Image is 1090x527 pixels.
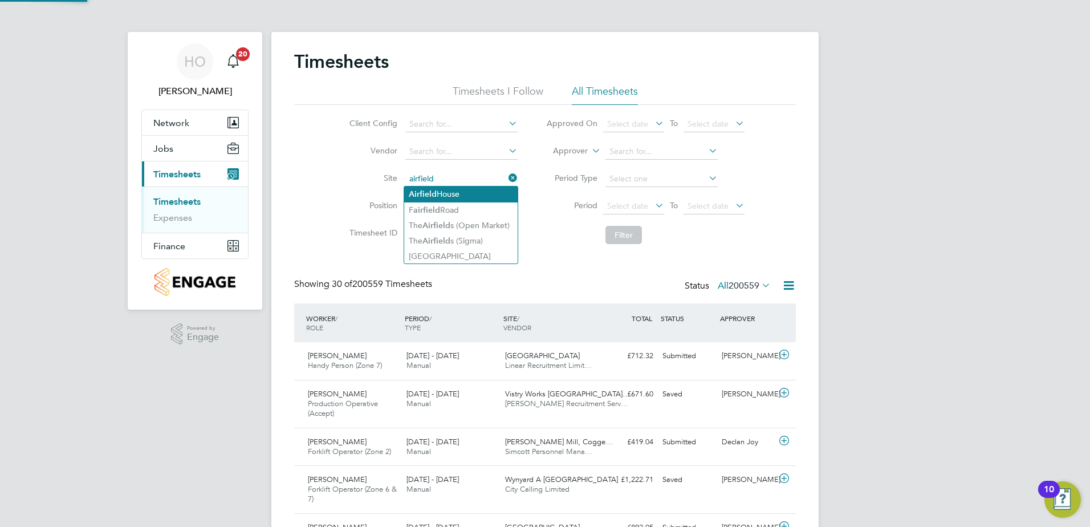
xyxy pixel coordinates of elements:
div: £712.32 [599,347,658,366]
a: HO[PERSON_NAME] [141,43,249,98]
div: SITE [501,308,599,338]
b: Airfield [409,189,437,199]
div: Submitted [658,433,717,452]
span: Powered by [187,323,219,333]
span: [DATE] - [DATE] [406,475,459,484]
span: [GEOGRAPHIC_DATA] [505,351,580,360]
li: The s (Open Market) [404,218,518,233]
div: Status [685,278,773,294]
li: All Timesheets [572,84,638,105]
div: Saved [658,471,717,489]
span: Vistry Works [GEOGRAPHIC_DATA]… [505,389,630,399]
span: Wynyard A [GEOGRAPHIC_DATA] [505,475,618,484]
span: [DATE] - [DATE] [406,351,459,360]
span: ROLE [306,323,323,332]
span: Manual [406,447,431,456]
span: Timesheets [153,169,201,180]
span: Manual [406,484,431,494]
label: Client Config [346,118,397,128]
span: TYPE [405,323,421,332]
div: [PERSON_NAME] [717,385,776,404]
span: Select date [688,201,729,211]
span: / [517,314,519,323]
button: Jobs [142,136,248,161]
label: Approver [536,145,588,157]
div: APPROVER [717,308,776,329]
b: airfield [413,205,440,215]
span: [PERSON_NAME] Recruitment Serv… [505,399,628,408]
div: 10 [1044,489,1054,504]
span: [PERSON_NAME] [308,389,367,399]
button: Network [142,110,248,135]
li: [GEOGRAPHIC_DATA] [404,249,518,263]
span: TOTAL [632,314,652,323]
div: Timesheets [142,187,248,233]
div: £671.60 [599,385,658,404]
span: [PERSON_NAME] [308,437,367,447]
span: Manual [406,399,431,408]
button: Filter [605,226,642,244]
span: Manual [406,360,431,370]
button: Timesheets [142,161,248,187]
span: [PERSON_NAME] [308,475,367,484]
span: To [666,198,681,213]
input: Select one [605,171,718,187]
span: City Calling Limited [505,484,570,494]
input: Search for... [405,144,518,160]
img: countryside-properties-logo-retina.png [154,268,235,296]
a: Expenses [153,212,192,223]
span: VENDOR [503,323,531,332]
label: Period [546,200,597,210]
div: Declan Joy [717,433,776,452]
span: Finance [153,241,185,252]
span: To [666,116,681,131]
span: 20 [236,47,250,61]
a: Timesheets [153,196,201,207]
span: Select date [688,119,729,129]
li: House [404,187,518,202]
li: The s (Sigma) [404,233,518,249]
label: Vendor [346,145,397,156]
a: Go to home page [141,268,249,296]
span: Harry Owen [141,84,249,98]
span: Jobs [153,143,173,154]
div: STATUS [658,308,717,329]
div: Saved [658,385,717,404]
input: Search for... [405,116,518,132]
span: Simcott Personnel Mana… [505,447,592,456]
span: Engage [187,333,219,342]
input: Search for... [405,171,518,187]
h2: Timesheets [294,50,389,73]
label: Approved On [546,118,597,128]
button: Open Resource Center, 10 new notifications [1044,481,1081,518]
div: WORKER [303,308,402,338]
span: HO [184,54,206,69]
b: Airfield [422,221,450,230]
div: [PERSON_NAME] [717,471,776,489]
div: PERIOD [402,308,501,338]
span: Handy Person (Zone 7) [308,360,382,370]
span: 200559 [729,280,759,291]
label: Timesheet ID [346,228,397,238]
div: £1,222.71 [599,471,658,489]
span: Network [153,117,189,128]
input: Search for... [605,144,718,160]
span: [PERSON_NAME] Mill, Cogge… [505,437,613,447]
a: 20 [222,43,245,80]
span: Linear Recruitment Limit… [505,360,592,370]
span: Production Operative (Accept) [308,399,378,418]
span: / [335,314,337,323]
label: Position [346,200,397,210]
li: Timesheets I Follow [453,84,543,105]
span: Select date [607,119,648,129]
span: 30 of [332,278,352,290]
span: [DATE] - [DATE] [406,389,459,399]
div: Submitted [658,347,717,366]
b: Airfield [422,236,450,246]
div: £419.04 [599,433,658,452]
button: Finance [142,233,248,258]
span: 200559 Timesheets [332,278,432,290]
span: / [429,314,432,323]
label: All [718,280,771,291]
div: [PERSON_NAME] [717,347,776,366]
